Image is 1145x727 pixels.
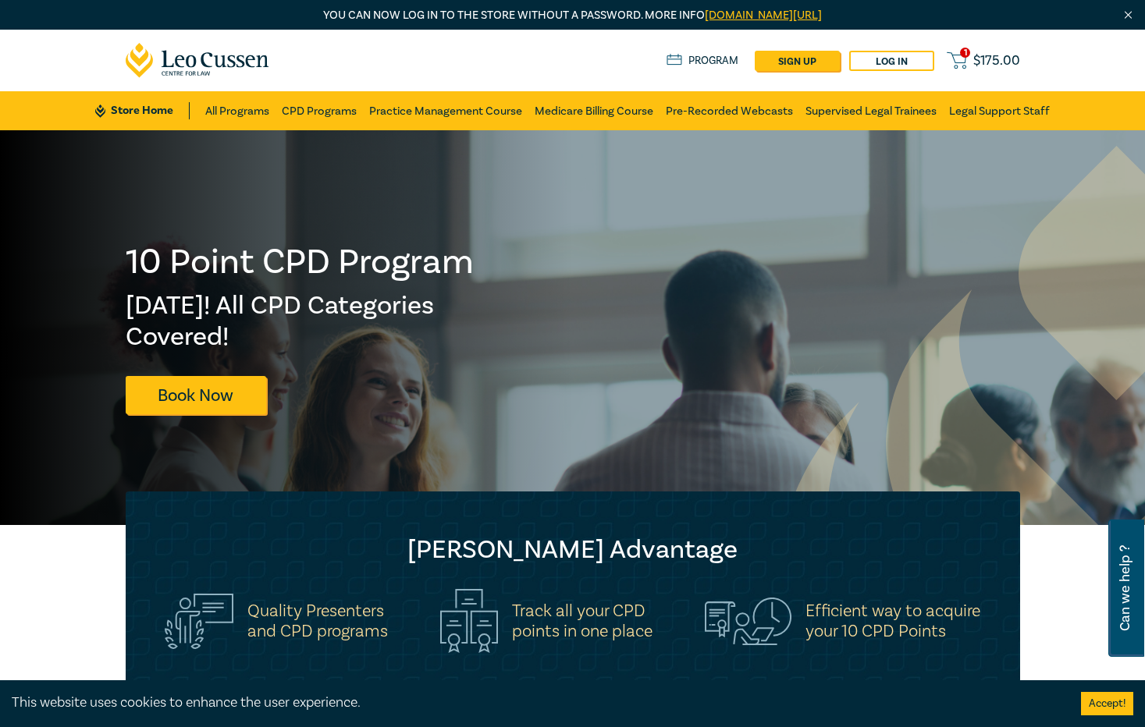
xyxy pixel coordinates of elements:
[512,601,653,641] h5: Track all your CPD points in one place
[705,598,791,644] img: Efficient way to acquire<br>your 10 CPD Points
[126,242,475,282] h1: 10 Point CPD Program
[126,290,475,353] h2: [DATE]! All CPD Categories Covered!
[805,91,937,130] a: Supervised Legal Trainees
[1118,529,1133,647] span: Can we help ?
[126,7,1020,24] p: You can now log in to the store without a password. More info
[1081,692,1133,715] button: Accept cookies
[849,51,934,71] a: Log in
[157,534,989,566] h2: [PERSON_NAME] Advantage
[1122,9,1135,22] img: Close
[755,51,840,71] a: sign up
[705,8,822,23] a: [DOMAIN_NAME][URL]
[282,91,357,130] a: CPD Programs
[666,91,793,130] a: Pre-Recorded Webcasts
[126,376,266,414] a: Book Now
[535,91,653,130] a: Medicare Billing Course
[973,52,1020,69] span: $ 175.00
[440,589,498,653] img: Track all your CPD<br>points in one place
[247,601,388,641] h5: Quality Presenters and CPD programs
[12,693,1058,713] div: This website uses cookies to enhance the user experience.
[960,48,970,58] span: 1
[165,594,233,649] img: Quality Presenters<br>and CPD programs
[95,102,190,119] a: Store Home
[667,52,739,69] a: Program
[369,91,522,130] a: Practice Management Course
[205,91,269,130] a: All Programs
[805,601,980,641] h5: Efficient way to acquire your 10 CPD Points
[949,91,1050,130] a: Legal Support Staff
